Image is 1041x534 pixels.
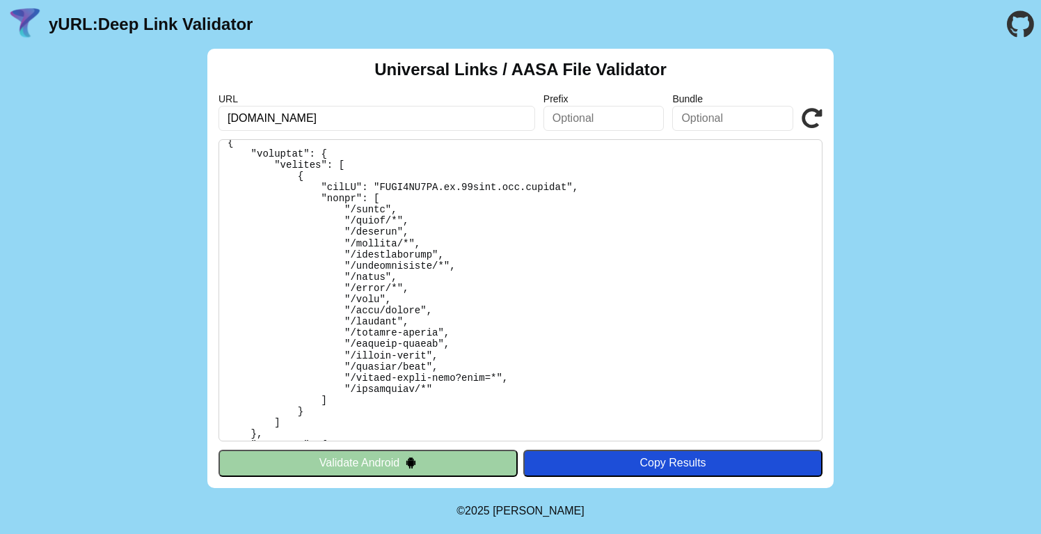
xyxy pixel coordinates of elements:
a: Michael Ibragimchayev's Personal Site [493,505,585,517]
footer: © [456,488,584,534]
input: Optional [543,106,665,131]
input: Optional [672,106,793,131]
pre: Lorem ipsu do: sitam://consect.adipiscin.79elit.se/.doei-tempo/incid-utl-etdo-magnaaliqua En Admi... [218,139,823,441]
button: Validate Android [218,450,518,476]
button: Copy Results [523,450,823,476]
div: Copy Results [530,457,816,469]
img: droidIcon.svg [405,457,417,469]
h2: Universal Links / AASA File Validator [374,60,667,79]
a: yURL:Deep Link Validator [49,15,253,34]
label: URL [218,93,535,104]
img: yURL Logo [7,6,43,42]
label: Bundle [672,93,793,104]
label: Prefix [543,93,665,104]
input: Required [218,106,535,131]
span: 2025 [465,505,490,517]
